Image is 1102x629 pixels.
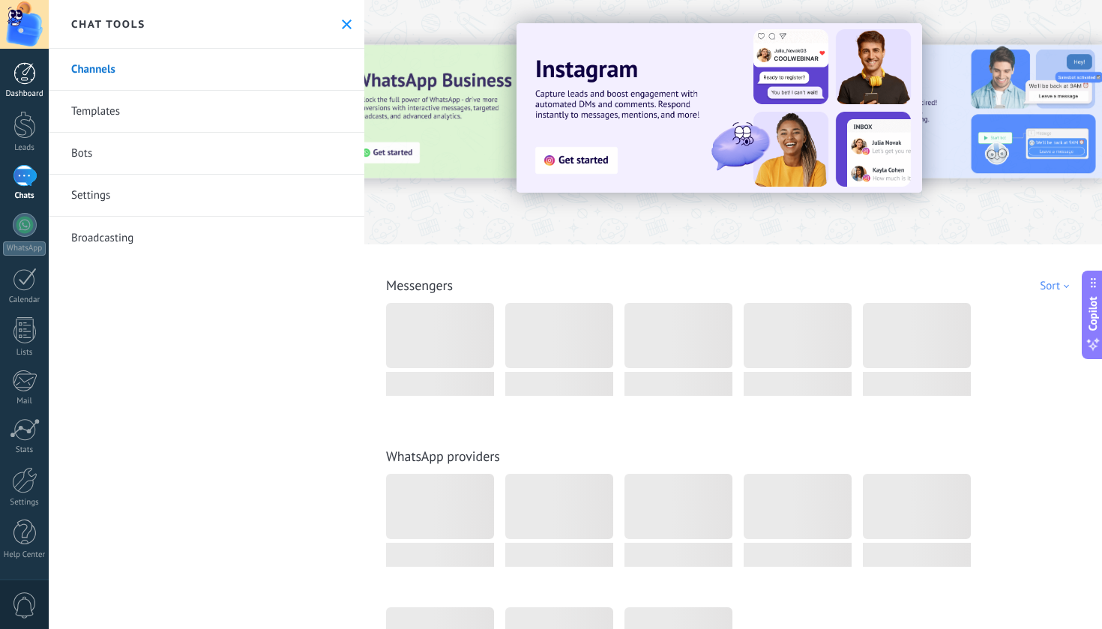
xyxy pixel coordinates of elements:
[1086,296,1101,331] span: Copilot
[3,348,46,358] div: Lists
[49,133,364,175] a: Bots
[517,23,922,193] img: Slide 1
[49,217,364,259] a: Broadcasting
[3,191,46,201] div: Chats
[3,241,46,256] div: WhatsApp
[49,175,364,217] a: Settings
[340,45,660,178] img: Slide 3
[3,498,46,508] div: Settings
[3,89,46,99] div: Dashboard
[3,397,46,406] div: Mail
[71,17,145,31] h2: Chat tools
[386,448,500,465] a: WhatsApp providers
[3,445,46,455] div: Stats
[49,91,364,133] a: Templates
[3,143,46,153] div: Leads
[49,49,364,91] a: Channels
[3,550,46,560] div: Help Center
[3,295,46,305] div: Calendar
[1040,279,1074,293] div: Sort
